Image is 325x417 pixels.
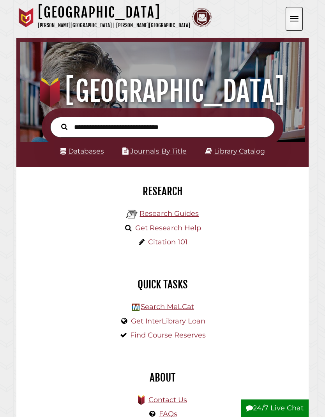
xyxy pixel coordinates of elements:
[148,396,187,404] a: Contact Us
[38,4,190,21] h1: [GEOGRAPHIC_DATA]
[148,238,188,246] a: Citation 101
[131,317,205,325] a: Get InterLibrary Loan
[22,371,303,384] h2: About
[16,8,36,27] img: Calvin University
[214,147,265,155] a: Library Catalog
[130,331,206,339] a: Find Course Reserves
[192,8,212,27] img: Calvin Theological Seminary
[60,147,104,155] a: Databases
[57,122,71,131] button: Search
[61,124,67,131] i: Search
[132,304,140,311] img: Hekman Library Logo
[135,224,201,232] a: Get Research Help
[38,21,190,30] p: [PERSON_NAME][GEOGRAPHIC_DATA] | [PERSON_NAME][GEOGRAPHIC_DATA]
[140,209,199,218] a: Research Guides
[126,208,138,220] img: Hekman Library Logo
[22,278,303,291] h2: Quick Tasks
[25,74,300,108] h1: [GEOGRAPHIC_DATA]
[141,302,194,311] a: Search MeLCat
[22,185,303,198] h2: Research
[130,147,187,155] a: Journals By Title
[286,7,303,31] button: Open the menu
